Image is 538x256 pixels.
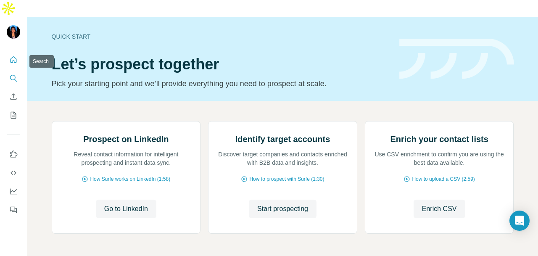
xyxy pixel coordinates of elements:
p: Pick your starting point and we’ll provide everything you need to prospect at scale. [52,78,389,90]
button: Go to LinkedIn [96,200,156,218]
span: How to prospect with Surfe (1:30) [249,175,324,183]
div: Open Intercom Messenger [509,211,530,231]
span: Enrich CSV [422,204,457,214]
button: Feedback [7,202,20,217]
button: Search [7,71,20,86]
h1: Let’s prospect together [52,56,389,73]
h2: Identify target accounts [235,133,330,145]
h2: Enrich your contact lists [390,133,488,145]
button: My lists [7,108,20,123]
p: Reveal contact information for intelligent prospecting and instant data sync. [61,150,192,167]
p: Use CSV enrichment to confirm you are using the best data available. [374,150,505,167]
p: Discover target companies and contacts enriched with B2B data and insights. [217,150,348,167]
button: Enrich CSV [7,89,20,104]
img: Avatar [7,25,20,39]
button: Enrich CSV [414,200,465,218]
img: banner [399,39,514,79]
button: Use Surfe on LinkedIn [7,147,20,162]
span: Go to LinkedIn [104,204,148,214]
div: Quick start [52,32,389,41]
h2: Prospect on LinkedIn [83,133,169,145]
button: Start prospecting [249,200,316,218]
button: Dashboard [7,184,20,199]
span: How to upload a CSV (2:59) [412,175,475,183]
button: Use Surfe API [7,165,20,180]
span: How Surfe works on LinkedIn (1:58) [90,175,170,183]
span: Start prospecting [257,204,308,214]
button: Quick start [7,52,20,67]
